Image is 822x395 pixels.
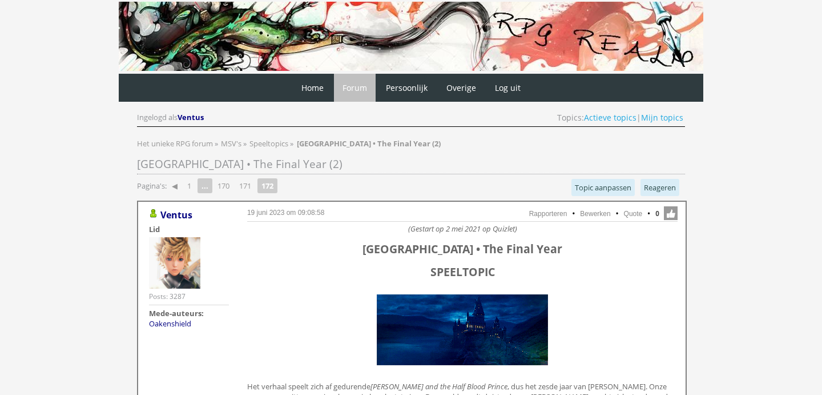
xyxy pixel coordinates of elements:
a: 1 [183,178,196,194]
span: Het unieke RPG forum [137,138,213,149]
span: MSV's [221,138,241,149]
i: [PERSON_NAME] and the Half Blood Prince [370,381,507,392]
span: » [290,138,293,149]
a: Reageren [640,179,679,196]
span: [GEOGRAPHIC_DATA] • The Final Year SPEELTOPIC [362,241,562,280]
a: Forum [334,74,376,102]
span: » [215,138,218,149]
a: Quote [624,210,643,218]
img: giphy.gif [374,292,551,368]
a: Ventus [160,209,192,221]
img: Ventus [149,237,200,289]
a: Bewerken [580,210,610,218]
a: Persoonlijk [377,74,436,102]
strong: [GEOGRAPHIC_DATA] • The Final Year (2) [297,138,441,149]
strong: Mede-auteurs: [149,308,204,318]
img: Gebruiker is online [149,209,158,218]
span: Topics: | [557,112,683,123]
a: Log uit [486,74,529,102]
a: Mijn topics [641,112,683,123]
span: Ventus [178,112,204,122]
a: ◀ [167,178,182,194]
a: Oakenshield [149,318,191,329]
span: ... [198,178,212,193]
span: 0 [655,209,659,219]
a: 19 juni 2023 om 09:08:58 [247,209,324,217]
div: Lid [149,224,229,234]
span: Speeltopics [249,138,288,149]
a: 171 [235,178,256,194]
a: MSV's [221,138,243,149]
strong: 172 [257,178,277,193]
span: [GEOGRAPHIC_DATA] • The Final Year (2) [137,157,342,171]
a: Topic aanpassen [571,179,635,196]
a: Speeltopics [249,138,290,149]
a: Actieve topics [584,112,636,123]
i: (Gestart op 2 mei 2021 op Quizlet) [408,224,517,234]
img: RPG Realm - Banner [119,2,703,71]
a: Home [293,74,332,102]
span: » [243,138,247,149]
a: Rapporteren [529,210,567,218]
a: Overige [438,74,485,102]
a: 170 [213,178,234,194]
a: Ventus [178,112,205,122]
div: Ingelogd als [137,112,205,123]
a: Het unieke RPG forum [137,138,215,149]
div: Posts: 3287 [149,292,186,301]
span: Pagina's: [137,181,167,191]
